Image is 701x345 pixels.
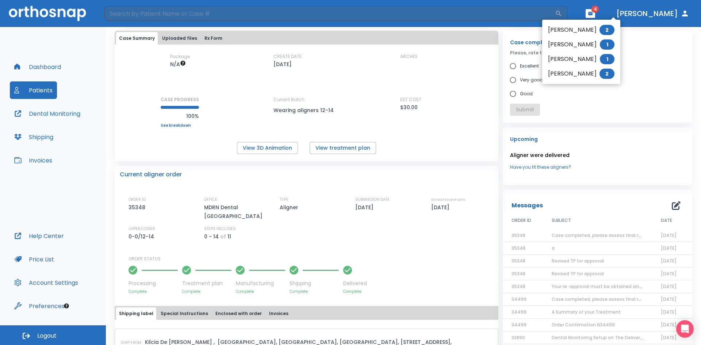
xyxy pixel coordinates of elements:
[542,52,620,66] li: [PERSON_NAME]
[542,23,620,37] li: [PERSON_NAME]
[542,66,620,81] li: [PERSON_NAME]
[600,25,614,35] span: 2
[600,54,614,64] span: 1
[600,39,614,50] span: 1
[600,69,614,79] span: 2
[676,320,694,338] div: Open Intercom Messenger
[542,37,620,52] li: [PERSON_NAME]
